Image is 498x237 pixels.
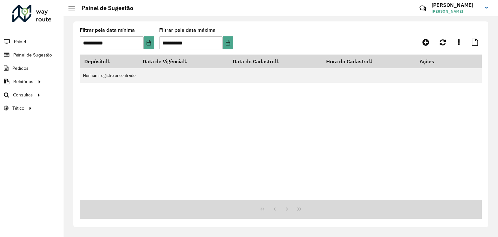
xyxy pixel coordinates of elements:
[12,105,24,112] span: Tático
[80,55,138,68] th: Depósito
[144,36,154,49] button: Choose Date
[229,55,322,68] th: Data do Cadastro
[14,38,26,45] span: Painel
[80,68,482,83] td: Nenhum registro encontrado
[13,52,52,58] span: Painel de Sugestão
[322,55,415,68] th: Hora do Cadastro
[432,2,480,8] h3: [PERSON_NAME]
[223,36,233,49] button: Choose Date
[416,1,430,15] a: Contato Rápido
[75,5,133,12] h2: Painel de Sugestão
[13,92,33,98] span: Consultas
[138,55,229,68] th: Data de Vigência
[159,26,216,34] label: Filtrar pela data máxima
[12,65,29,72] span: Pedidos
[80,26,135,34] label: Filtrar pela data mínima
[415,55,454,68] th: Ações
[432,8,480,14] span: [PERSON_NAME]
[13,78,33,85] span: Relatórios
